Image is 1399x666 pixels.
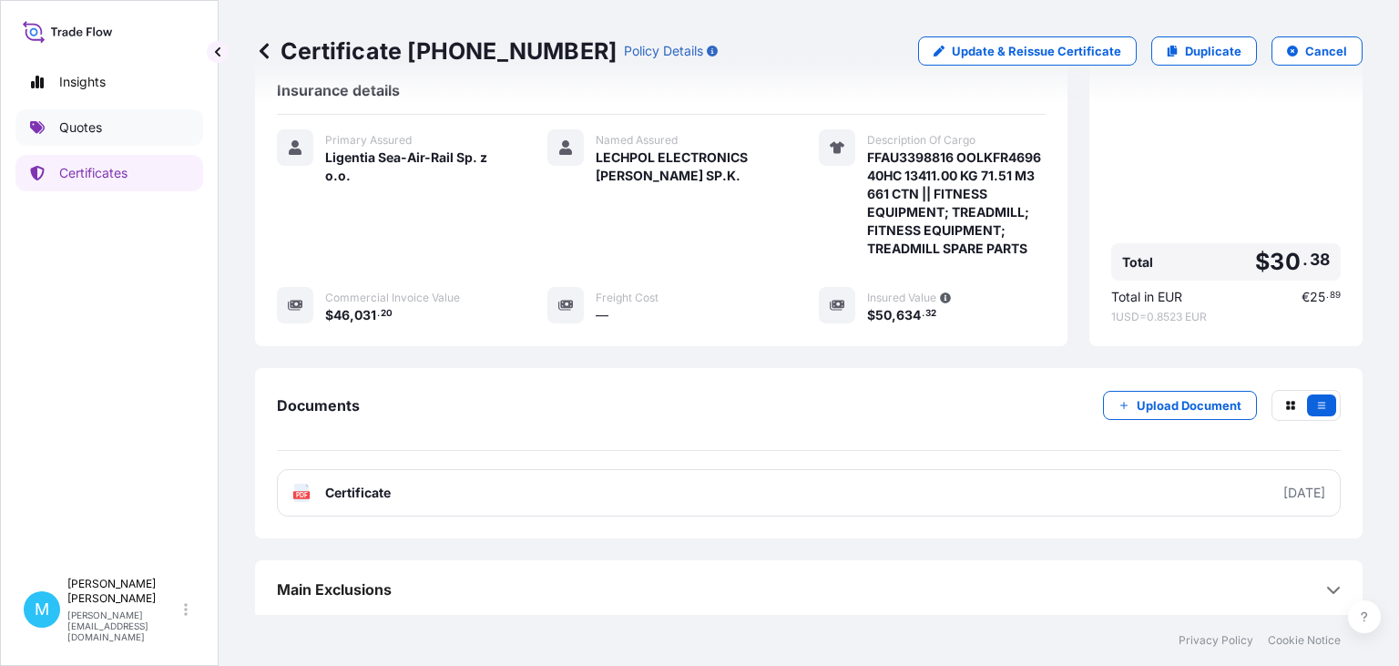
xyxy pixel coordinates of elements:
p: Insights [59,73,106,91]
span: Commercial Invoice Value [325,291,460,305]
span: 634 [896,309,921,322]
a: Quotes [15,109,203,146]
span: 25 [1310,291,1325,303]
span: $ [1255,251,1270,273]
p: [PERSON_NAME] [PERSON_NAME] [67,577,180,606]
a: Update & Reissue Certificate [918,36,1137,66]
span: 031 [354,309,376,322]
span: FFAU3398816 OOLKFR4696 40HC 13411.00 KG 71.51 M3 661 CTN || FITNESS EQUIPMENT; TREADMILL; FITNESS... [867,149,1046,258]
a: Insights [15,64,203,100]
span: 1 USD = 0.8523 EUR [1111,310,1341,324]
span: . [922,311,924,317]
span: 89 [1330,292,1341,299]
button: Upload Document [1103,391,1257,420]
button: Cancel [1271,36,1363,66]
span: , [350,309,354,322]
span: 46 [333,309,350,322]
span: Total in EUR [1111,288,1182,306]
span: Ligentia Sea-Air-Rail Sp. z o.o. [325,149,504,185]
p: Upload Document [1137,396,1241,415]
p: Certificates [59,164,128,182]
span: 32 [925,311,936,317]
span: LECHPOL ELECTRONICS [PERSON_NAME] SP.K. [596,149,774,185]
span: Insured Value [867,291,936,305]
p: Quotes [59,118,102,137]
p: Duplicate [1185,42,1241,60]
span: 20 [381,311,393,317]
p: Update & Reissue Certificate [952,42,1121,60]
span: Certificate [325,484,391,502]
span: — [596,306,608,324]
span: 50 [875,309,892,322]
p: Policy Details [624,42,703,60]
span: Description Of Cargo [867,133,975,148]
span: . [1302,254,1308,265]
span: 38 [1310,254,1330,265]
span: 30 [1270,251,1300,273]
p: Certificate [PHONE_NUMBER] [255,36,617,66]
span: Main Exclusions [277,580,392,599]
span: Named Assured [596,133,678,148]
span: € [1302,291,1310,303]
text: PDF [296,492,308,498]
span: , [892,309,896,322]
span: Freight Cost [596,291,659,305]
a: Duplicate [1151,36,1257,66]
div: [DATE] [1283,484,1325,502]
span: $ [867,309,875,322]
span: $ [325,309,333,322]
span: . [1326,292,1329,299]
span: Total [1122,253,1153,272]
span: Primary Assured [325,133,412,148]
div: Main Exclusions [277,568,1341,611]
span: . [377,311,380,317]
a: Privacy Policy [1179,633,1253,648]
span: M [35,600,49,619]
p: Cancel [1305,42,1347,60]
span: Documents [277,396,360,415]
a: Cookie Notice [1268,633,1341,648]
a: Certificates [15,155,203,191]
p: [PERSON_NAME][EMAIL_ADDRESS][DOMAIN_NAME] [67,610,180,642]
a: PDFCertificate[DATE] [277,469,1341,517]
